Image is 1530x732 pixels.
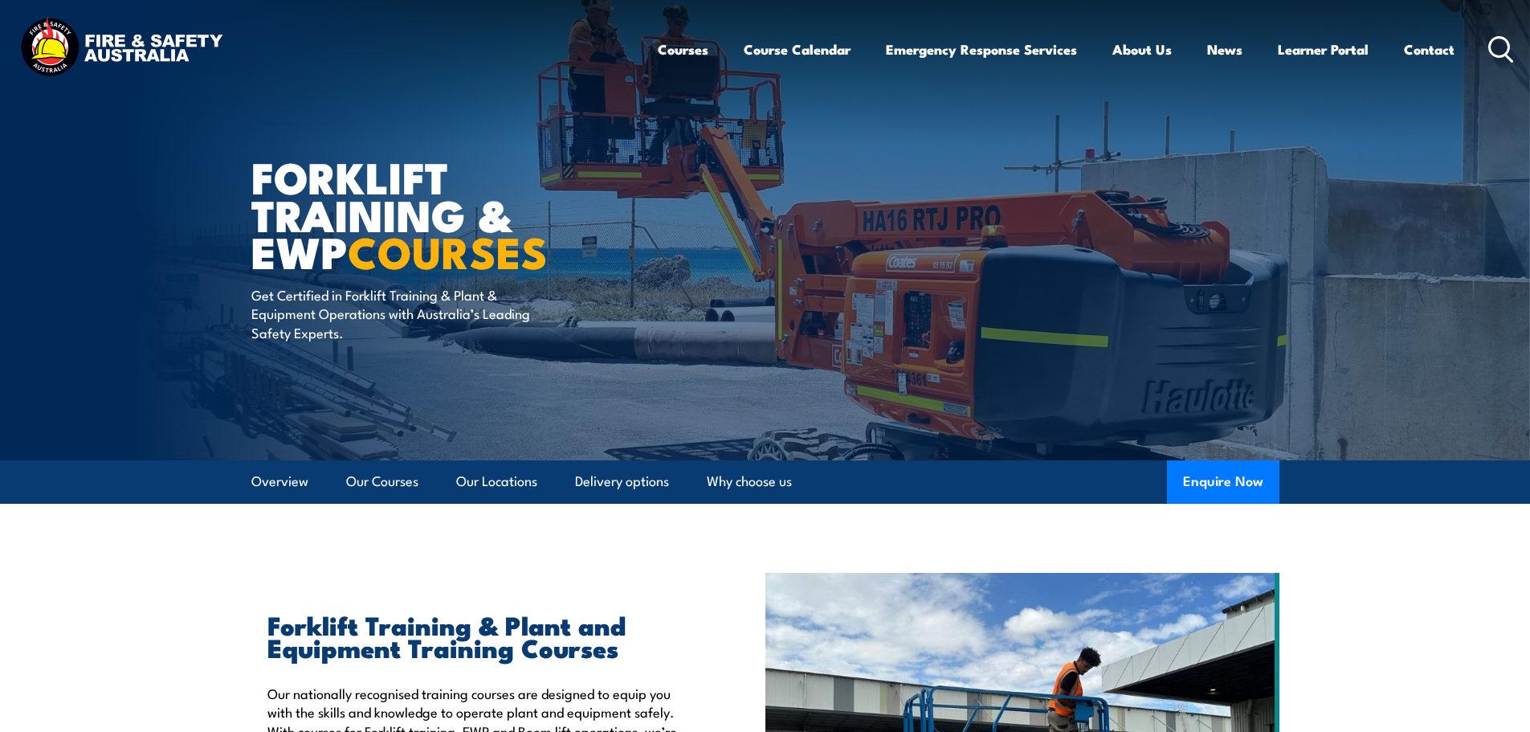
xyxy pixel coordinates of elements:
strong: COURSES [348,217,548,284]
a: Overview [251,460,308,503]
a: Our Courses [346,460,418,503]
a: Our Locations [456,460,537,503]
a: Courses [658,28,708,71]
h1: Forklift Training & EWP [251,157,648,270]
a: Learner Portal [1278,28,1369,71]
a: About Us [1112,28,1172,71]
a: Contact [1404,28,1455,71]
p: Get Certified in Forklift Training & Plant & Equipment Operations with Australia’s Leading Safety... [251,285,545,341]
a: Delivery options [575,460,669,503]
h2: Forklift Training & Plant and Equipment Training Courses [267,613,692,658]
a: Emergency Response Services [886,28,1077,71]
a: Course Calendar [744,28,851,71]
a: News [1207,28,1242,71]
a: Why choose us [707,460,792,503]
button: Enquire Now [1167,460,1279,504]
